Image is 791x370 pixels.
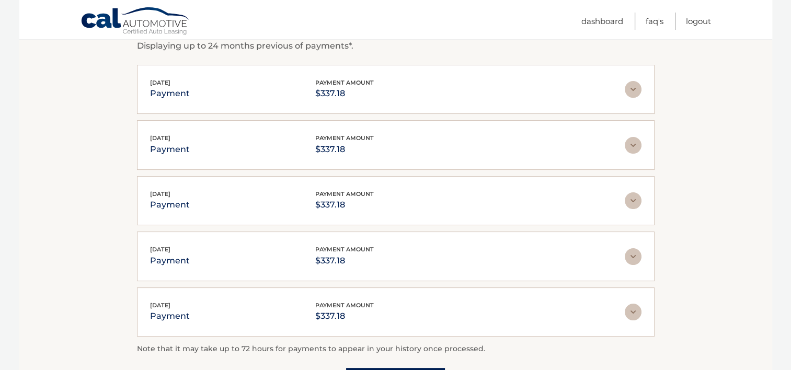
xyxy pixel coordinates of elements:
img: accordion-rest.svg [625,192,641,209]
p: $337.18 [315,253,374,268]
span: payment amount [315,302,374,309]
span: payment amount [315,79,374,86]
p: $337.18 [315,86,374,101]
p: $337.18 [315,198,374,212]
a: FAQ's [646,13,663,30]
span: payment amount [315,246,374,253]
p: payment [150,198,190,212]
span: [DATE] [150,79,170,86]
p: payment [150,309,190,323]
img: accordion-rest.svg [625,137,641,154]
span: payment amount [315,190,374,198]
p: Displaying up to 24 months previous of payments*. [137,40,655,52]
p: payment [150,142,190,157]
img: accordion-rest.svg [625,304,641,320]
p: payment [150,86,190,101]
p: $337.18 [315,142,374,157]
p: $337.18 [315,309,374,323]
span: payment amount [315,134,374,142]
span: [DATE] [150,134,170,142]
span: [DATE] [150,302,170,309]
img: accordion-rest.svg [625,248,641,265]
span: [DATE] [150,190,170,198]
p: Note that it may take up to 72 hours for payments to appear in your history once processed. [137,343,655,355]
span: [DATE] [150,246,170,253]
a: Dashboard [581,13,623,30]
a: Cal Automotive [81,7,190,37]
p: payment [150,253,190,268]
a: Logout [686,13,711,30]
img: accordion-rest.svg [625,81,641,98]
